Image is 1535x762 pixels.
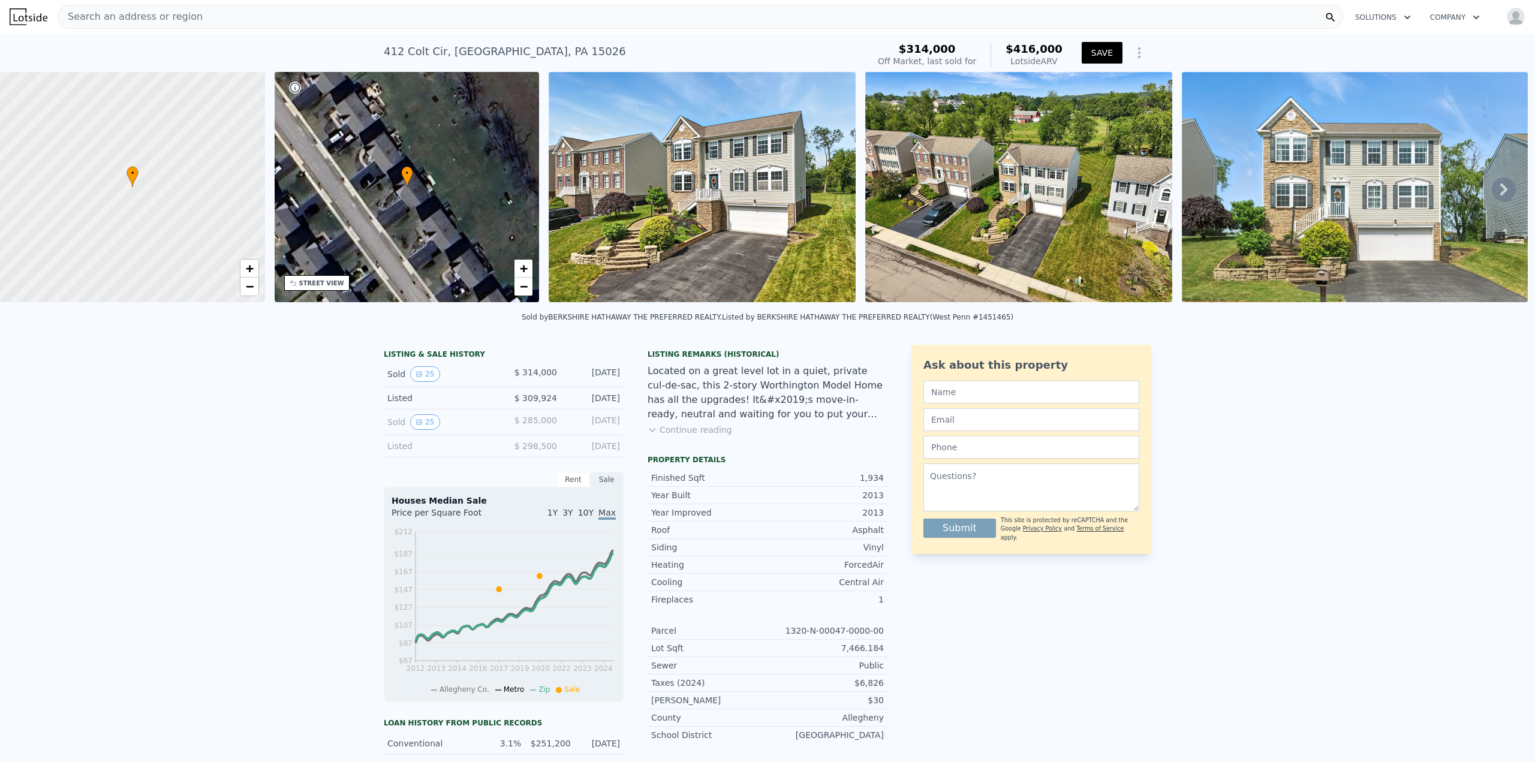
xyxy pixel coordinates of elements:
[767,712,884,724] div: Allegheny
[567,414,620,430] div: [DATE]
[767,625,884,637] div: 1320-N-00047-0000-00
[245,279,253,294] span: −
[520,261,528,276] span: +
[399,639,413,647] tspan: $87
[648,424,732,436] button: Continue reading
[923,436,1139,459] input: Phone
[547,508,558,517] span: 1Y
[410,414,440,430] button: View historical data
[245,261,253,276] span: +
[1506,7,1525,26] img: avatar
[767,576,884,588] div: Central Air
[923,357,1139,374] div: Ask about this property
[767,594,884,606] div: 1
[648,364,887,421] div: Located on a great level lot in a quiet, private cul-de-sac, this 2-story Worthington Model Home ...
[240,278,258,296] a: Zoom out
[394,603,413,612] tspan: $127
[410,366,440,382] button: View historical data
[394,568,413,576] tspan: $167
[394,621,413,630] tspan: $107
[767,559,884,571] div: ForcedAir
[127,168,139,179] span: •
[1420,7,1489,28] button: Company
[651,712,767,724] div: County
[514,260,532,278] a: Zoom in
[767,507,884,519] div: 2013
[767,642,884,654] div: 7,466.184
[578,508,594,517] span: 10Y
[594,664,613,673] tspan: 2024
[387,737,472,749] div: Conventional
[514,415,557,425] span: $ 285,000
[651,625,767,637] div: Parcel
[10,8,47,25] img: Lotside
[549,72,856,302] img: Sale: 166833303 Parcel: 91945958
[578,737,620,749] div: [DATE]
[573,664,592,673] tspan: 2023
[598,508,616,520] span: Max
[522,313,722,321] div: Sold by BERKSHIRE HATHAWAY THE PREFERRED REALTY .
[648,455,887,465] div: Property details
[387,366,494,382] div: Sold
[923,519,996,538] button: Submit
[923,408,1139,431] input: Email
[651,677,767,689] div: Taxes (2024)
[651,559,767,571] div: Heating
[590,472,624,487] div: Sale
[648,350,887,359] div: Listing Remarks (Historical)
[127,166,139,187] div: •
[651,541,767,553] div: Siding
[1001,516,1139,542] div: This site is protected by reCAPTCHA and the Google and apply.
[553,664,571,673] tspan: 2022
[567,440,620,452] div: [DATE]
[528,737,570,749] div: $251,200
[899,43,956,55] span: $314,000
[514,368,557,377] span: $ 314,000
[556,472,590,487] div: Rent
[1346,7,1420,28] button: Solutions
[401,166,413,187] div: •
[767,729,884,741] div: [GEOGRAPHIC_DATA]
[651,576,767,588] div: Cooling
[878,55,976,67] div: Off Market, last sold for
[387,414,494,430] div: Sold
[1127,41,1151,65] button: Show Options
[514,278,532,296] a: Zoom out
[538,685,550,694] span: Zip
[1006,43,1063,55] span: $416,000
[767,472,884,484] div: 1,934
[651,729,767,741] div: School District
[469,664,487,673] tspan: 2016
[651,694,767,706] div: [PERSON_NAME]
[514,393,557,403] span: $ 309,924
[767,541,884,553] div: Vinyl
[651,472,767,484] div: Finished Sqft
[394,550,413,558] tspan: $187
[923,381,1139,403] input: Name
[479,737,521,749] div: 3.1%
[392,495,616,507] div: Houses Median Sale
[651,594,767,606] div: Fireplaces
[448,664,466,673] tspan: 2014
[767,659,884,671] div: Public
[562,508,573,517] span: 3Y
[394,586,413,594] tspan: $147
[651,507,767,519] div: Year Improved
[384,350,624,362] div: LISTING & SALE HISTORY
[384,718,624,728] div: Loan history from public records
[511,664,529,673] tspan: 2019
[520,279,528,294] span: −
[401,168,413,179] span: •
[58,10,203,24] span: Search an address or region
[532,664,550,673] tspan: 2020
[1182,72,1528,302] img: Sale: 166833303 Parcel: 91945958
[392,507,504,526] div: Price per Square Foot
[384,43,626,60] div: 412 Colt Cir , [GEOGRAPHIC_DATA] , PA 15026
[514,441,557,451] span: $ 298,500
[394,528,413,536] tspan: $212
[440,685,489,694] span: Allegheny Co.
[767,524,884,536] div: Asphalt
[564,685,580,694] span: Sale
[651,642,767,654] div: Lot Sqft
[567,392,620,404] div: [DATE]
